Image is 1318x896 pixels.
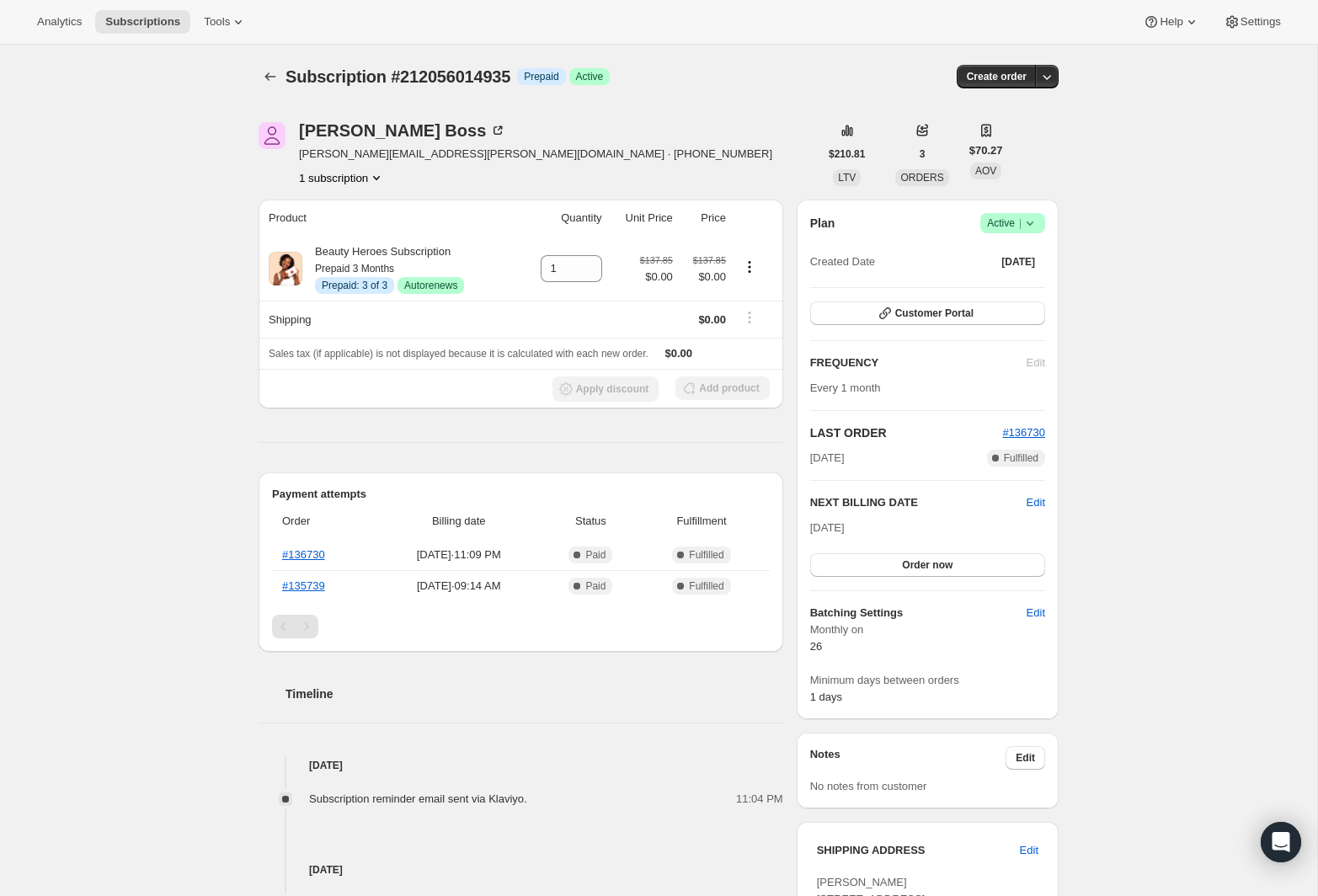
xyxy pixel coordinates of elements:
span: Subscriptions [105,15,180,29]
button: Order now [810,553,1045,577]
h4: [DATE] [259,861,783,878]
button: Analytics [27,10,92,34]
span: Status [548,513,634,530]
span: [PERSON_NAME][EMAIL_ADDRESS][PERSON_NAME][DOMAIN_NAME] · [PHONE_NUMBER] [299,146,772,163]
span: $210.81 [829,147,865,161]
button: Edit [1006,746,1045,770]
h3: Notes [810,746,1006,770]
span: [DATE] [810,450,845,467]
th: Product [259,200,519,237]
button: Edit [1017,600,1055,627]
button: #136730 [1002,424,1045,441]
span: 26 [810,640,822,653]
span: Aaron Boss [259,122,285,149]
span: Sales tax (if applicable) is not displayed because it is calculated with each new order. [269,348,648,360]
span: $70.27 [969,142,1003,159]
span: Billing date [380,513,538,530]
div: Beauty Heroes Subscription [302,243,464,294]
button: Edit [1027,494,1045,511]
span: Minimum days between orders [810,672,1045,689]
span: [DATE] [1001,255,1035,269]
span: Active [987,215,1038,232]
span: $0.00 [665,347,693,360]
span: Paid [585,579,606,593]
h3: SHIPPING ADDRESS [817,842,1020,859]
span: Fulfillment [643,513,759,530]
h2: LAST ORDER [810,424,1003,441]
span: AOV [975,165,996,177]
button: Product actions [299,169,385,186]
span: Analytics [37,15,82,29]
button: $210.81 [819,142,875,166]
span: Subscription #212056014935 [285,67,510,86]
div: [PERSON_NAME] Boss [299,122,506,139]
span: ORDERS [900,172,943,184]
span: Order now [902,558,952,572]
span: Customer Portal [895,307,974,320]
span: [DATE] [810,521,845,534]
span: Created Date [810,253,875,270]
th: Price [678,200,731,237]
span: Create order [967,70,1027,83]
button: Subscriptions [259,65,282,88]
span: Monthly on [810,621,1045,638]
h4: [DATE] [259,757,783,774]
span: [DATE] · 09:14 AM [380,578,538,595]
span: 3 [920,147,926,161]
span: $0.00 [698,313,726,326]
button: [DATE] [991,250,1045,274]
span: Edit [1016,751,1035,765]
span: 11:04 PM [736,791,783,808]
th: Quantity [519,200,607,237]
button: Create order [957,65,1037,88]
span: Paid [585,548,606,562]
th: Shipping [259,301,519,338]
span: Help [1160,15,1182,29]
div: Open Intercom Messenger [1261,822,1301,862]
span: Prepaid [524,70,558,83]
h2: FREQUENCY [810,355,1027,371]
h6: Batching Settings [810,605,1027,621]
a: #135739 [282,579,325,592]
button: 3 [910,142,936,166]
h2: Timeline [285,685,783,702]
span: Autorenews [404,279,457,292]
a: #136730 [282,548,325,561]
a: #136730 [1002,426,1045,439]
span: Fulfilled [689,579,723,593]
h2: NEXT BILLING DATE [810,494,1027,511]
span: Fulfilled [689,548,723,562]
span: LTV [838,172,856,184]
button: Customer Portal [810,301,1045,325]
button: Product actions [736,258,763,276]
span: Edit [1020,842,1038,859]
span: Edit [1027,605,1045,621]
span: Fulfilled [1004,451,1038,465]
span: | [1019,216,1022,230]
span: $0.00 [640,269,673,285]
small: $137.85 [640,255,673,265]
nav: Pagination [272,615,770,638]
span: Settings [1241,15,1281,29]
small: Prepaid 3 Months [315,263,394,275]
span: Tools [204,15,230,29]
th: Unit Price [607,200,678,237]
span: Prepaid: 3 of 3 [322,279,387,292]
button: Shipping actions [736,308,763,327]
button: Edit [1010,837,1049,864]
span: [DATE] · 11:09 PM [380,547,538,563]
button: Tools [194,10,257,34]
button: Help [1133,10,1209,34]
button: Settings [1214,10,1291,34]
span: 1 days [810,691,842,703]
span: $0.00 [683,269,726,285]
span: Subscription reminder email sent via Klaviyo. [309,792,527,805]
span: Active [576,70,604,83]
span: Every 1 month [810,381,881,394]
th: Order [272,503,375,540]
span: No notes from customer [810,780,927,792]
button: Subscriptions [95,10,190,34]
img: product img [269,252,302,285]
